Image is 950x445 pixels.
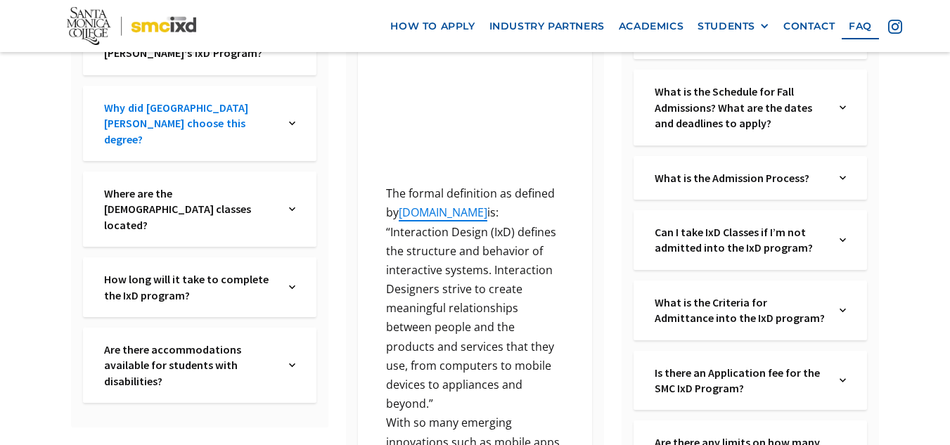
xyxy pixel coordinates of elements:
[888,20,902,34] img: icon - instagram
[104,342,276,389] a: Are there accommodations available for students with disabilities?
[383,13,482,39] a: how to apply
[104,271,276,303] a: How long will it take to complete the IxD program?
[698,20,769,32] div: STUDENTS
[655,170,827,186] a: What is the Admission Process?
[655,365,827,396] a: Is there an Application fee for the SMC IxD Program?
[67,7,196,45] img: Santa Monica College - SMC IxD logo
[612,13,691,39] a: Academics
[842,13,879,39] a: faq
[655,84,827,131] a: What is the Schedule for Fall Admissions? What are the dates and deadlines to apply?
[379,165,570,184] p: ‍
[698,20,755,32] div: STUDENTS
[379,184,570,413] p: The formal definition as defined by is: “Interaction Design (IxD) defines the structure and behav...
[776,13,842,39] a: contact
[482,13,612,39] a: industry partners
[655,224,827,256] a: Can I take IxD Classes if I’m not admitted into the IxD program?
[104,100,276,147] a: Why did [GEOGRAPHIC_DATA][PERSON_NAME] choose this degree?
[655,295,827,326] a: What is the Criteria for Admittance into the IxD program?
[104,186,276,233] a: Where are the [DEMOGRAPHIC_DATA] classes located?
[399,205,487,221] a: [DOMAIN_NAME]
